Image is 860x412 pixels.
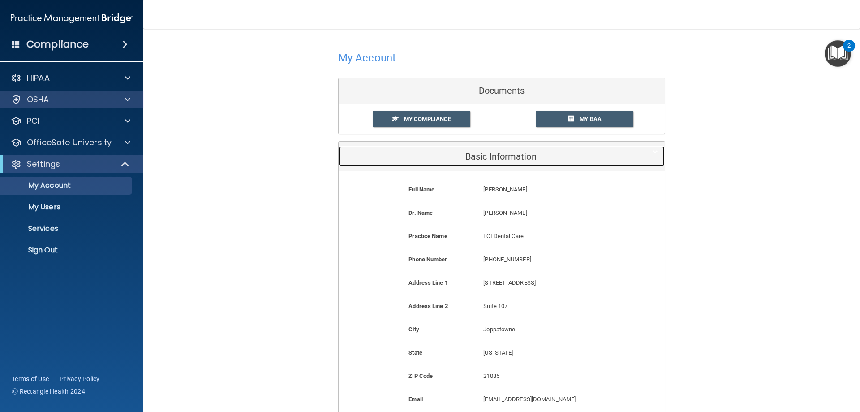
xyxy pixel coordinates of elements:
b: Address Line 2 [408,303,447,309]
p: Settings [27,159,60,169]
div: 2 [847,46,851,57]
p: Sign Out [6,246,128,255]
b: Phone Number [408,256,447,263]
p: [PHONE_NUMBER] [483,254,619,265]
p: My Users [6,203,128,212]
p: Joppatowne [483,324,619,335]
p: 21085 [483,371,619,382]
span: My Compliance [404,116,451,122]
p: My Account [6,181,128,190]
img: PMB logo [11,9,133,27]
b: Full Name [408,186,434,193]
b: Email [408,396,423,403]
p: PCI [27,116,39,126]
p: FCI Dental Care [483,231,619,242]
p: [PERSON_NAME] [483,184,619,195]
span: My BAA [580,116,602,122]
b: State [408,349,422,356]
div: Documents [339,78,665,104]
p: [PERSON_NAME] [483,208,619,218]
h5: Basic Information [345,152,631,161]
a: Basic Information [345,146,658,166]
a: PCI [11,116,130,126]
b: Dr. Name [408,209,433,216]
h4: My Account [338,52,396,64]
b: Practice Name [408,233,447,239]
b: City [408,326,419,333]
h4: Compliance [26,38,89,51]
b: Address Line 1 [408,279,447,286]
p: [US_STATE] [483,347,619,358]
p: HIPAA [27,73,50,83]
a: Privacy Policy [60,374,100,383]
a: HIPAA [11,73,130,83]
a: OfficeSafe University [11,137,130,148]
button: Open Resource Center, 2 new notifications [825,40,851,67]
p: Services [6,224,128,233]
span: Ⓒ Rectangle Health 2024 [12,387,85,396]
p: OSHA [27,94,49,105]
p: [EMAIL_ADDRESS][DOMAIN_NAME] [483,394,619,405]
p: OfficeSafe University [27,137,112,148]
p: Suite 107 [483,301,619,312]
a: Terms of Use [12,374,49,383]
b: ZIP Code [408,373,433,379]
a: Settings [11,159,130,169]
p: [STREET_ADDRESS] [483,278,619,288]
a: OSHA [11,94,130,105]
